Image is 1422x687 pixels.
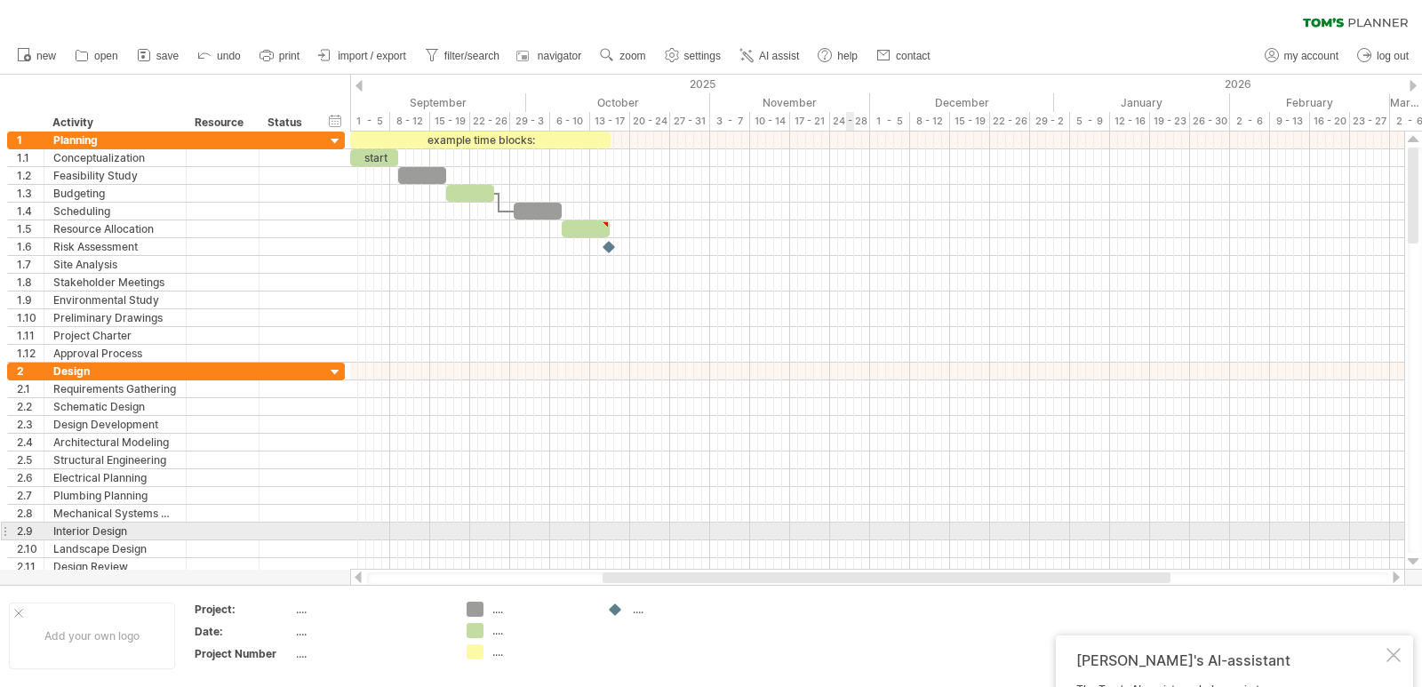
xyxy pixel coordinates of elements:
div: 2.1 [17,380,44,397]
span: undo [217,50,241,62]
div: Requirements Gathering [53,380,177,397]
span: my account [1284,50,1338,62]
div: 2.4 [17,434,44,451]
div: Activity [52,114,176,132]
div: 10 - 14 [750,112,790,131]
div: 2 - 6 [1230,112,1270,131]
a: my account [1260,44,1344,68]
div: Interior Design [53,523,177,539]
div: 19 - 23 [1150,112,1190,131]
div: 3 - 7 [710,112,750,131]
div: Add your own logo [9,603,175,669]
div: .... [633,602,730,617]
div: Budgeting [53,185,177,202]
div: Risk Assessment [53,238,177,255]
div: 24 - 28 [830,112,870,131]
a: undo [193,44,246,68]
div: 8 - 12 [910,112,950,131]
div: 20 - 24 [630,112,670,131]
a: save [132,44,184,68]
div: 2.5 [17,451,44,468]
div: Landscape Design [53,540,177,557]
div: 2.10 [17,540,44,557]
div: Architectural Modeling [53,434,177,451]
div: November 2025 [710,93,870,112]
div: February 2026 [1230,93,1390,112]
span: settings [684,50,721,62]
a: print [255,44,305,68]
a: settings [660,44,726,68]
div: start [350,149,398,166]
a: navigator [514,44,587,68]
a: filter/search [420,44,505,68]
div: 8 - 12 [390,112,430,131]
div: Environmental Study [53,292,177,308]
div: Feasibility Study [53,167,177,184]
div: .... [492,623,589,638]
div: 1.5 [17,220,44,237]
span: import / export [338,50,406,62]
div: 1.4 [17,203,44,220]
div: Design Review [53,558,177,575]
span: zoom [619,50,645,62]
div: 1 [17,132,44,148]
span: log out [1377,50,1409,62]
div: 22 - 26 [990,112,1030,131]
div: Resource [195,114,249,132]
div: Design Development [53,416,177,433]
div: Date: [195,624,292,639]
div: Structural Engineering [53,451,177,468]
div: .... [296,646,445,661]
div: 29 - 3 [510,112,550,131]
div: 2.7 [17,487,44,504]
div: 2 [17,363,44,379]
div: 15 - 19 [950,112,990,131]
a: zoom [595,44,651,68]
div: October 2025 [526,93,710,112]
div: 16 - 20 [1310,112,1350,131]
div: Project Charter [53,327,177,344]
div: Mechanical Systems Design [53,505,177,522]
span: open [94,50,118,62]
div: December 2025 [870,93,1054,112]
div: .... [296,602,445,617]
div: 1.12 [17,345,44,362]
div: 26 - 30 [1190,112,1230,131]
div: Plumbing Planning [53,487,177,504]
div: 2.6 [17,469,44,486]
div: Scheduling [53,203,177,220]
div: [PERSON_NAME]'s AI-assistant [1076,651,1383,669]
div: 1 - 5 [350,112,390,131]
div: 23 - 27 [1350,112,1390,131]
div: Resource Allocation [53,220,177,237]
span: navigator [538,50,581,62]
div: 2.3 [17,416,44,433]
div: 6 - 10 [550,112,590,131]
div: Design [53,363,177,379]
div: 1.9 [17,292,44,308]
div: 2.8 [17,505,44,522]
div: Project Number [195,646,292,661]
span: contact [896,50,931,62]
span: help [837,50,858,62]
span: filter/search [444,50,499,62]
a: log out [1353,44,1414,68]
div: 1.6 [17,238,44,255]
span: new [36,50,56,62]
div: 1.7 [17,256,44,273]
div: 17 - 21 [790,112,830,131]
div: 9 - 13 [1270,112,1310,131]
div: 1.8 [17,274,44,291]
div: Planning [53,132,177,148]
div: Conceptualization [53,149,177,166]
div: example time blocks: [350,132,611,148]
a: AI assist [735,44,804,68]
div: Stakeholder Meetings [53,274,177,291]
div: 2.2 [17,398,44,415]
div: January 2026 [1054,93,1230,112]
div: 15 - 19 [430,112,470,131]
a: open [70,44,124,68]
div: 2.9 [17,523,44,539]
div: 1 - 5 [870,112,910,131]
div: September 2025 [350,93,526,112]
